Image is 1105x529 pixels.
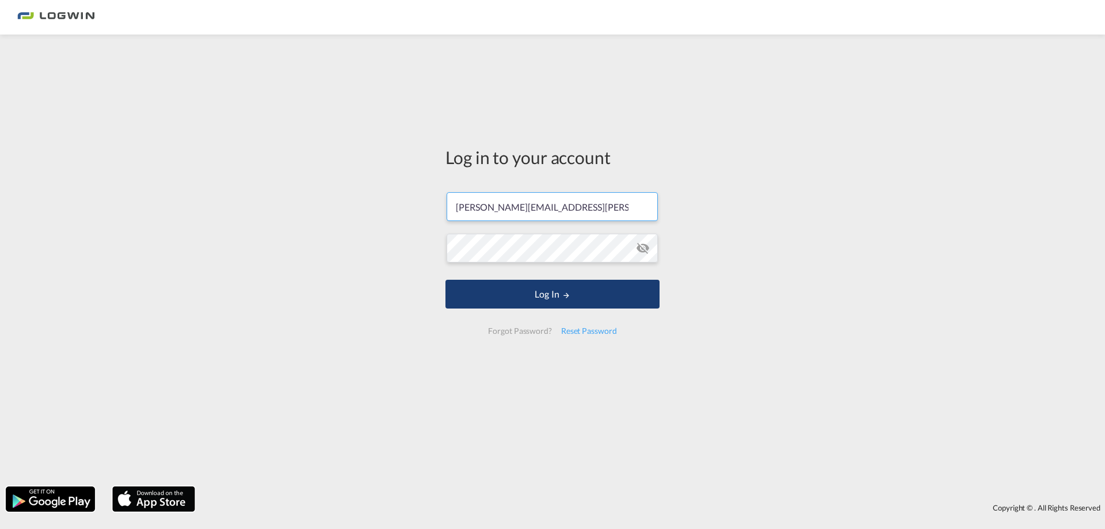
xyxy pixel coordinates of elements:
img: bc73a0e0d8c111efacd525e4c8ad7d32.png [17,5,95,31]
div: Log in to your account [445,145,660,169]
input: Enter email/phone number [447,192,658,221]
div: Copyright © . All Rights Reserved [201,498,1105,517]
img: apple.png [111,485,196,513]
div: Forgot Password? [483,321,556,341]
md-icon: icon-eye-off [636,241,650,255]
img: google.png [5,485,96,513]
div: Reset Password [557,321,622,341]
button: LOGIN [445,280,660,309]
